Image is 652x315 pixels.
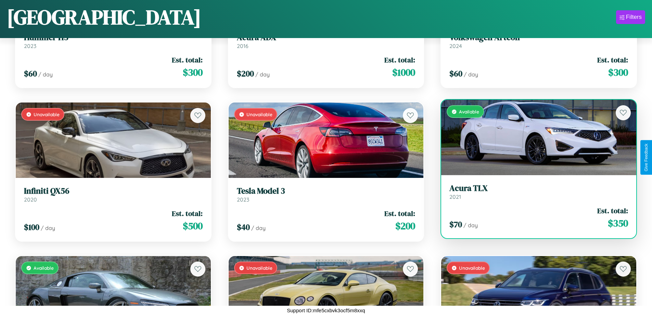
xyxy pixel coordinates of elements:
[24,68,37,79] span: $ 60
[237,68,254,79] span: $ 200
[24,33,203,49] a: Hummer H32023
[449,33,628,49] a: Volkswagen Arteon2024
[384,208,415,218] span: Est. total:
[463,222,478,229] span: / day
[24,186,203,196] h3: Infiniti QX56
[251,225,266,231] span: / day
[255,71,270,78] span: / day
[237,186,416,203] a: Tesla Model 32023
[616,10,645,24] button: Filters
[287,306,365,315] p: Support ID: mfe5cxbvk3ocf5m8xxq
[449,183,628,200] a: Acura TLX2021
[34,265,54,271] span: Available
[597,55,628,65] span: Est. total:
[24,186,203,203] a: Infiniti QX562020
[395,219,415,233] span: $ 200
[597,206,628,216] span: Est. total:
[449,193,461,200] span: 2021
[608,65,628,79] span: $ 300
[237,196,249,203] span: 2023
[459,265,485,271] span: Unavailable
[172,55,203,65] span: Est. total:
[608,216,628,230] span: $ 350
[384,55,415,65] span: Est. total:
[449,219,462,230] span: $ 70
[644,144,649,171] div: Give Feedback
[237,33,416,49] a: Acura ADX2016
[449,68,462,79] span: $ 60
[449,183,628,193] h3: Acura TLX
[237,186,416,196] h3: Tesla Model 3
[626,14,642,21] div: Filters
[172,208,203,218] span: Est. total:
[24,196,37,203] span: 2020
[24,221,39,233] span: $ 100
[41,225,55,231] span: / day
[237,43,248,49] span: 2016
[246,111,272,117] span: Unavailable
[24,43,36,49] span: 2023
[7,3,201,31] h1: [GEOGRAPHIC_DATA]
[34,111,60,117] span: Unavailable
[183,65,203,79] span: $ 300
[246,265,272,271] span: Unavailable
[237,221,250,233] span: $ 40
[38,71,53,78] span: / day
[392,65,415,79] span: $ 1000
[183,219,203,233] span: $ 500
[464,71,478,78] span: / day
[449,43,462,49] span: 2024
[459,109,479,114] span: Available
